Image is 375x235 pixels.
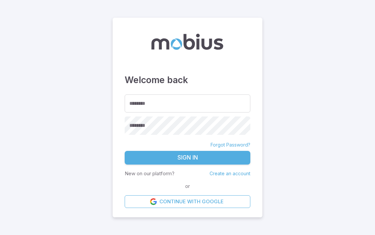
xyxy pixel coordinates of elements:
[125,195,250,208] a: Continue with Google
[211,142,250,148] a: Forgot Password?
[183,183,192,190] span: or
[210,171,250,176] a: Create an account
[125,170,174,177] p: New on our platform?
[125,151,250,165] button: Sign In
[125,73,250,86] h3: Welcome back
